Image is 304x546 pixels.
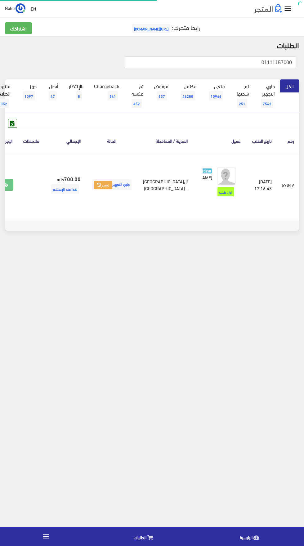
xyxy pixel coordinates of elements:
[200,168,212,174] span: 30850
[5,41,299,49] h2: الطلبات
[108,91,118,101] span: 541
[89,79,125,105] a: Chargeback541
[51,184,79,194] span: نقدا عند الإستلام
[132,24,170,33] span: [URL][DOMAIN_NAME]
[261,99,273,108] span: 7542
[280,79,299,92] a: الكل
[64,79,89,105] a: بالإنتظار8
[125,56,296,68] input: بحث ( رقم الطلب, رقم الهاتف, الإسم, البريد اﻹلكتروني )...
[277,154,299,216] td: 69849
[5,4,15,12] span: Noha
[277,128,299,154] th: رقم
[181,91,195,101] span: 46280
[5,22,32,34] a: اشتراكك
[5,3,25,13] a: ... Noha
[254,4,282,13] img: .
[149,79,174,105] a: مرفوض637
[131,21,200,33] a: رابط متجرك:[URL][DOMAIN_NAME]
[246,128,277,154] th: تاريخ الطلب
[31,5,36,12] u: EN
[49,91,57,101] span: 47
[237,99,247,108] span: 251
[174,79,202,105] a: مكتمل46280
[230,79,254,112] a: تم شحنها251
[64,175,81,183] strong: 700.00
[284,4,293,13] i: 
[209,91,223,101] span: 10946
[217,167,236,186] img: avatar.png
[217,187,234,196] span: اول طلب
[76,91,82,101] span: 8
[254,79,280,112] a: جاري التجهيز7542
[16,3,25,13] img: ...
[125,79,149,112] a: تم عكسه452
[132,99,142,108] span: 452
[44,154,86,216] td: جنيه
[134,533,146,541] span: الطلبات
[193,128,246,154] th: عميل
[44,128,86,154] th: اﻹجمالي
[16,79,42,105] a: جهز1097
[86,128,138,154] th: الحالة
[202,79,230,105] a: ملغي10946
[92,529,198,544] a: الطلبات
[246,154,277,216] td: [DATE] 17:16:43
[198,529,304,544] a: الرئيسية
[42,79,64,105] a: أبطل47
[203,167,212,181] a: 30850 [PERSON_NAME]
[42,532,50,540] i: 
[18,128,44,154] th: ملاحظات
[23,91,35,101] span: 1097
[138,128,193,154] th: المدينة / المحافظة
[240,533,253,541] span: الرئيسية
[92,179,132,190] span: جاري التجهيز
[94,181,112,190] button: تغيير
[28,3,38,14] a: EN
[138,154,193,216] td: ال[GEOGRAPHIC_DATA] - [GEOGRAPHIC_DATA]
[157,91,167,101] span: 637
